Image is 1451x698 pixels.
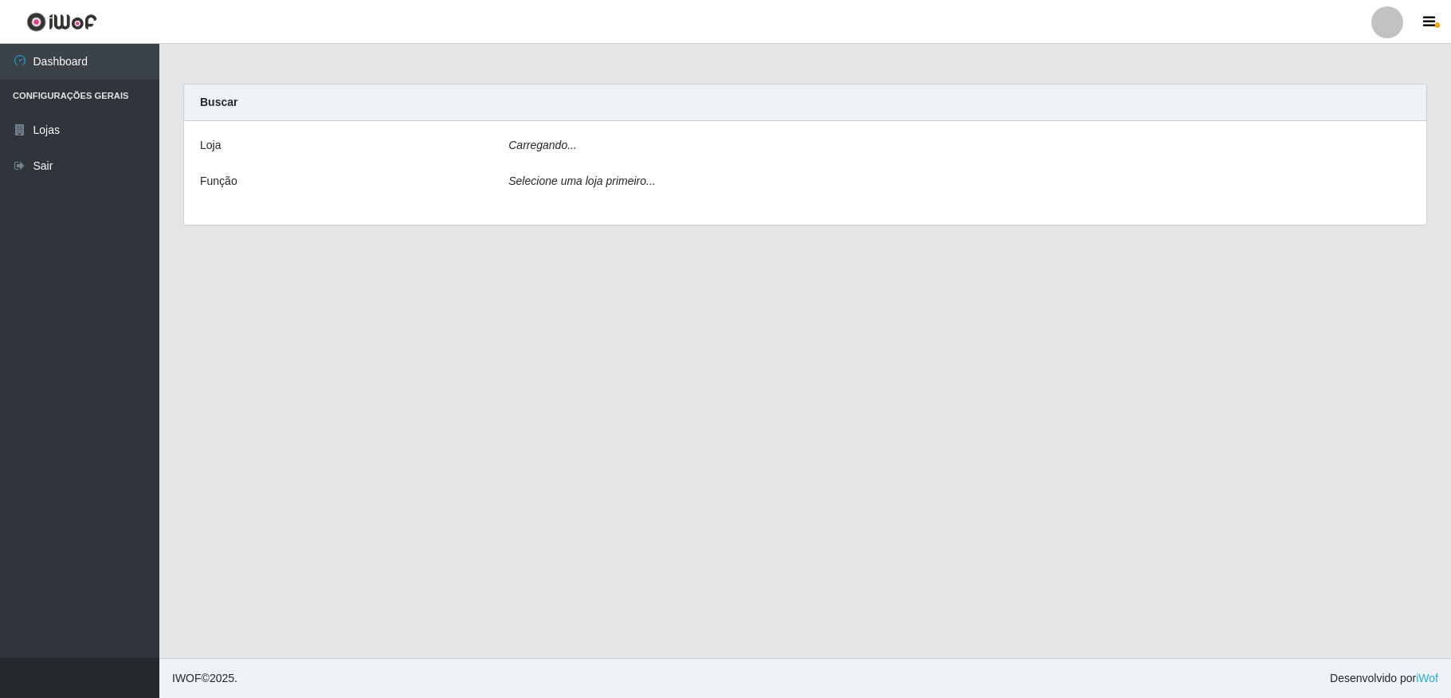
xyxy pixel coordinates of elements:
[1416,672,1438,684] a: iWof
[508,174,655,187] i: Selecione uma loja primeiro...
[200,96,237,108] strong: Buscar
[172,670,237,687] span: © 2025 .
[200,173,237,190] label: Função
[200,137,221,154] label: Loja
[26,12,97,32] img: CoreUI Logo
[1330,670,1438,687] span: Desenvolvido por
[508,139,577,151] i: Carregando...
[172,672,202,684] span: IWOF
